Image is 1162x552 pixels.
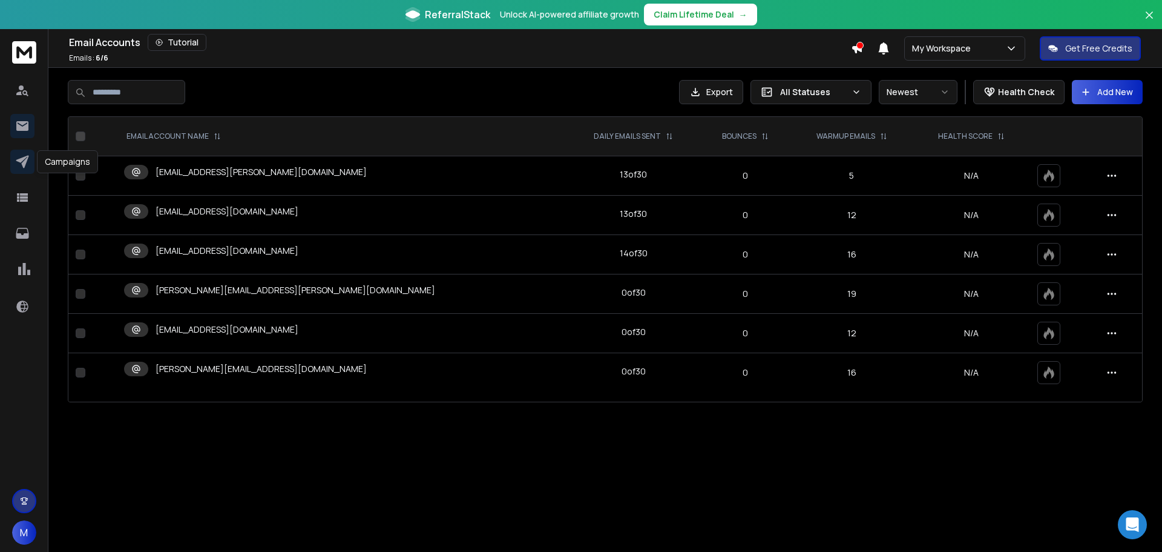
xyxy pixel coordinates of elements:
p: N/A [921,209,1023,221]
p: Health Check [998,86,1054,98]
button: Claim Lifetime Deal→ [644,4,757,25]
div: 0 of 30 [622,326,646,338]
p: DAILY EMAILS SENT [594,131,661,141]
td: 12 [790,196,913,235]
span: 6 / 6 [96,53,108,63]
p: N/A [921,170,1023,182]
div: Email Accounts [69,34,851,51]
div: EMAIL ACCOUNT NAME [126,131,221,141]
p: Emails : [69,53,108,63]
p: BOUNCES [722,131,757,141]
button: Add New [1072,80,1143,104]
p: N/A [921,327,1023,339]
div: 0 of 30 [622,365,646,377]
p: N/A [921,248,1023,261]
button: M [12,520,36,545]
div: 13 of 30 [620,168,647,181]
p: N/A [921,367,1023,379]
button: Close banner [1141,7,1157,36]
td: 16 [790,353,913,393]
div: 14 of 30 [620,247,648,259]
td: 12 [790,314,913,353]
div: Campaigns [37,150,98,173]
p: 0 [708,367,783,379]
p: 0 [708,170,783,182]
p: [PERSON_NAME][EMAIL_ADDRESS][DOMAIN_NAME] [156,363,367,375]
span: ReferralStack [425,7,490,22]
p: [EMAIL_ADDRESS][DOMAIN_NAME] [156,245,298,257]
p: 0 [708,209,783,221]
p: Unlock AI-powered affiliate growth [500,8,639,21]
p: All Statuses [780,86,847,98]
span: → [739,8,747,21]
div: 13 of 30 [620,208,647,220]
p: My Workspace [912,42,976,55]
p: 0 [708,248,783,261]
p: [PERSON_NAME][EMAIL_ADDRESS][PERSON_NAME][DOMAIN_NAME] [156,284,435,296]
p: [EMAIL_ADDRESS][DOMAIN_NAME] [156,205,298,218]
div: 0 of 30 [622,287,646,299]
p: 0 [708,288,783,300]
p: [EMAIL_ADDRESS][DOMAIN_NAME] [156,324,298,336]
p: [EMAIL_ADDRESS][PERSON_NAME][DOMAIN_NAME] [156,166,367,178]
p: 0 [708,327,783,339]
p: HEALTH SCORE [938,131,993,141]
p: N/A [921,288,1023,300]
button: Get Free Credits [1040,36,1141,61]
p: WARMUP EMAILS [816,131,875,141]
button: Export [679,80,743,104]
button: Health Check [973,80,1065,104]
div: Open Intercom Messenger [1118,510,1147,539]
p: Get Free Credits [1065,42,1132,55]
button: Tutorial [148,34,206,51]
button: Newest [879,80,957,104]
td: 19 [790,274,913,314]
td: 16 [790,235,913,274]
td: 5 [790,156,913,196]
